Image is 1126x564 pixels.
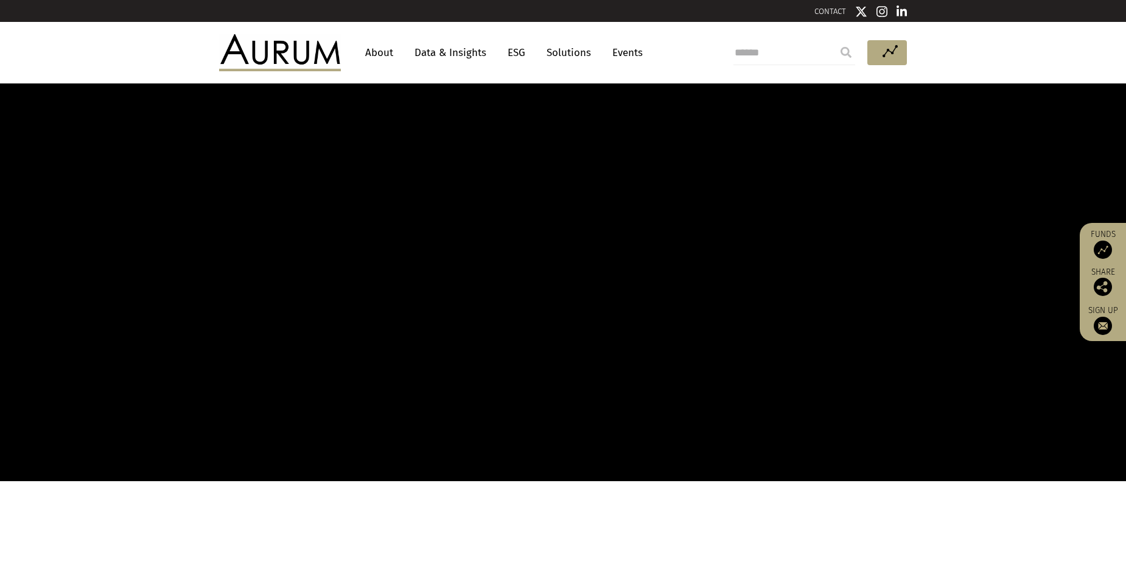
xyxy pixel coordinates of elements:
[855,5,867,18] img: Twitter icon
[1094,278,1112,296] img: Share this post
[540,41,597,64] a: Solutions
[219,34,341,71] img: Aurum
[834,40,858,65] input: Submit
[1094,317,1112,335] img: Sign up to our newsletter
[606,41,643,64] a: Events
[1086,305,1120,335] a: Sign up
[814,7,846,16] a: CONTACT
[1094,241,1112,259] img: Access Funds
[1086,229,1120,259] a: Funds
[897,5,907,18] img: Linkedin icon
[1086,268,1120,296] div: Share
[359,41,399,64] a: About
[408,41,492,64] a: Data & Insights
[876,5,887,18] img: Instagram icon
[502,41,531,64] a: ESG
